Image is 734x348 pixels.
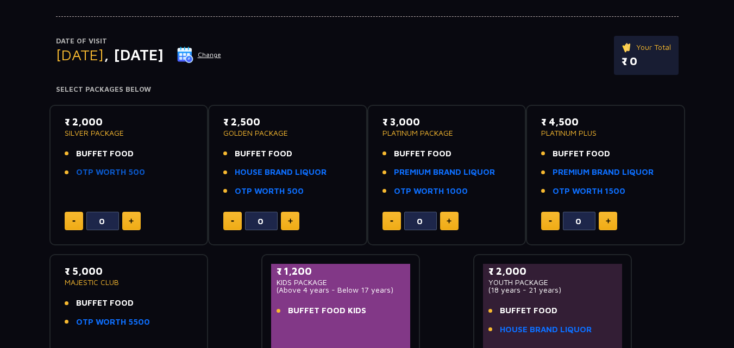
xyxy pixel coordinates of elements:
[277,264,405,279] p: ₹ 1,200
[223,129,352,137] p: GOLDEN PACKAGE
[177,46,222,64] button: Change
[65,129,193,137] p: SILVER PACKAGE
[129,218,134,224] img: plus
[500,324,592,336] a: HOUSE BRAND LIQUOR
[447,218,451,224] img: plus
[394,166,495,179] a: PREMIUM BRAND LIQUOR
[382,115,511,129] p: ₹ 3,000
[231,220,234,222] img: minus
[72,220,76,222] img: minus
[235,166,327,179] a: HOUSE BRAND LIQUOR
[277,279,405,286] p: KIDS PACKAGE
[104,46,164,64] span: , [DATE]
[56,36,222,47] p: Date of Visit
[553,166,654,179] a: PREMIUM BRAND LIQUOR
[76,316,150,328] a: OTP WORTH 5500
[288,218,293,224] img: plus
[277,286,405,294] p: (Above 4 years - Below 17 years)
[553,185,625,198] a: OTP WORTH 1500
[56,85,679,94] h4: Select Packages Below
[65,279,193,286] p: MAJESTIC CLUB
[606,218,611,224] img: plus
[223,115,352,129] p: ₹ 2,500
[382,129,511,137] p: PLATINUM PACKAGE
[488,264,617,279] p: ₹ 2,000
[390,220,393,222] img: minus
[549,220,552,222] img: minus
[541,115,670,129] p: ₹ 4,500
[622,41,671,53] p: Your Total
[56,46,104,64] span: [DATE]
[500,305,557,317] span: BUFFET FOOD
[76,166,145,179] a: OTP WORTH 500
[65,115,193,129] p: ₹ 2,000
[488,279,617,286] p: YOUTH PACKAGE
[622,41,633,53] img: ticket
[394,185,468,198] a: OTP WORTH 1000
[235,185,304,198] a: OTP WORTH 500
[288,305,366,317] span: BUFFET FOOD KIDS
[541,129,670,137] p: PLATINUM PLUS
[65,264,193,279] p: ₹ 5,000
[76,148,134,160] span: BUFFET FOOD
[235,148,292,160] span: BUFFET FOOD
[622,53,671,69] p: ₹ 0
[76,297,134,309] span: BUFFET FOOD
[488,286,617,294] p: (18 years - 21 years)
[394,148,451,160] span: BUFFET FOOD
[553,148,610,160] span: BUFFET FOOD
